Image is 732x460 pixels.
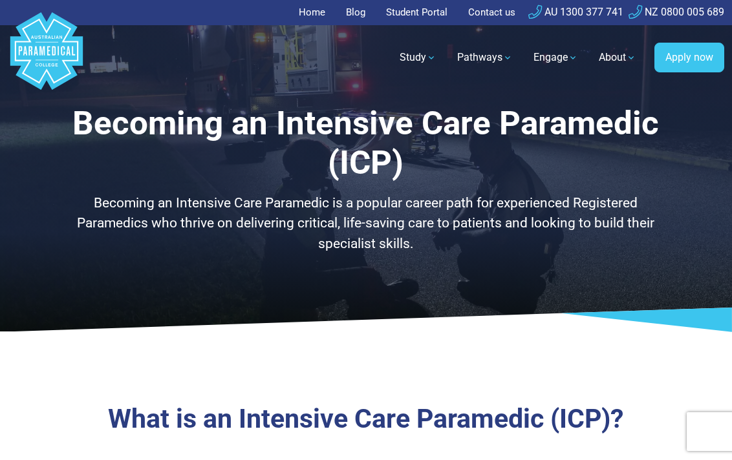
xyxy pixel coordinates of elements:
[8,25,85,90] a: Australian Paramedical College
[449,39,521,76] a: Pathways
[61,403,671,435] h3: What is an Intensive Care Paramedic (ICP)?
[61,193,671,254] p: Becoming an Intensive Care Paramedic is a popular career path for experienced Registered Paramedi...
[61,103,671,183] h1: Becoming an Intensive Care Paramedic (ICP)
[392,39,444,76] a: Study
[526,39,586,76] a: Engage
[528,6,623,18] a: AU 1300 377 741
[629,6,724,18] a: NZ 0800 005 689
[591,39,644,76] a: About
[654,43,724,72] a: Apply now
